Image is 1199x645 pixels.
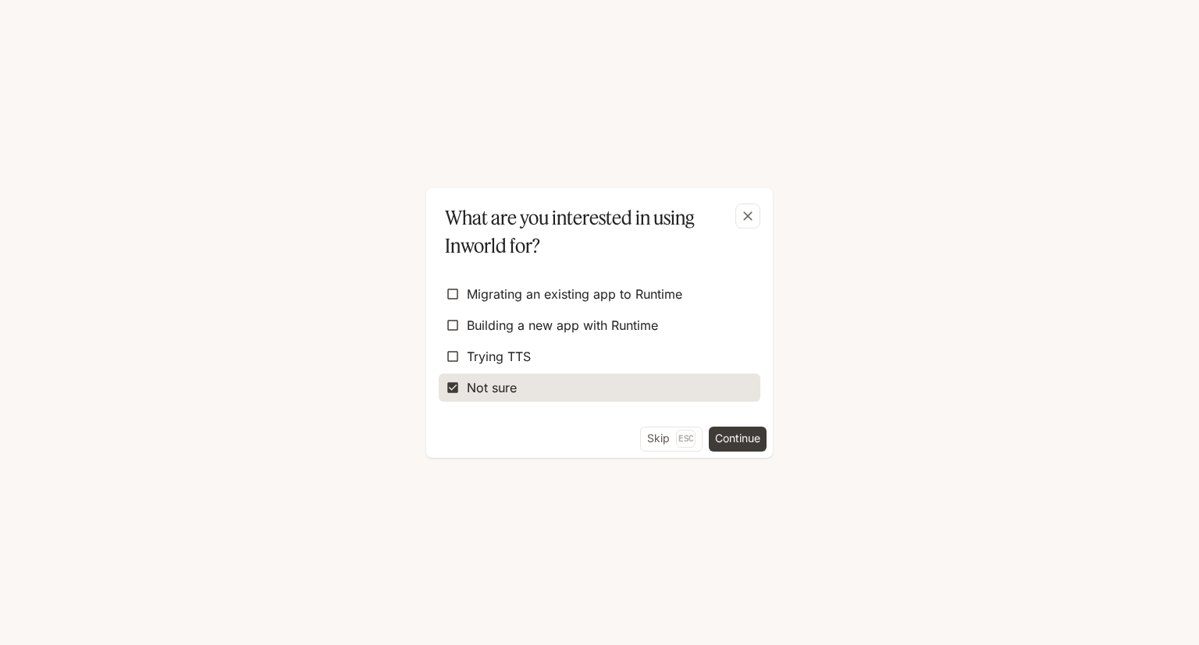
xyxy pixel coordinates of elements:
[467,347,531,366] span: Trying TTS
[640,427,703,452] button: SkipEsc
[467,378,517,397] span: Not sure
[676,430,696,447] p: Esc
[709,427,767,452] button: Continue
[445,204,748,260] p: What are you interested in using Inworld for?
[467,316,658,335] span: Building a new app with Runtime
[467,285,682,303] span: Migrating an existing app to Runtime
